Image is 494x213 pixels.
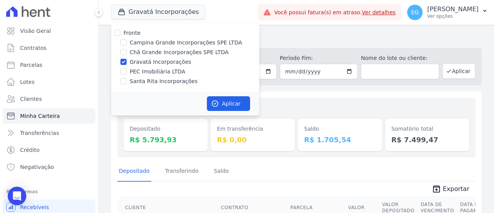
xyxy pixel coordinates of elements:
[217,135,289,145] dd: R$ 0,00
[280,54,358,62] label: Período Fim:
[111,5,205,19] button: Gravatá Incorporações
[20,129,59,137] span: Transferências
[274,9,396,17] span: Você possui fatura(s) em atraso.
[164,162,200,182] a: Transferindo
[427,5,479,13] p: [PERSON_NAME]
[130,58,191,66] label: Gravatá Incorporações
[427,13,479,19] p: Ver opções
[362,9,396,15] a: Ver detalhes
[3,57,95,73] a: Parcelas
[391,125,463,133] dt: Somatório total
[442,63,475,79] button: Aplicar
[20,163,54,171] span: Negativação
[130,68,185,76] label: PEC Imobiliária LTDA
[3,159,95,175] a: Negativação
[20,146,40,154] span: Crédito
[20,27,51,35] span: Visão Geral
[20,78,35,86] span: Lotes
[3,142,95,158] a: Crédito
[130,125,201,133] dt: Depositado
[20,44,46,52] span: Contratos
[20,112,60,120] span: Minha Carteira
[20,61,42,69] span: Parcelas
[6,187,92,196] div: Plataformas
[3,125,95,141] a: Transferências
[304,125,376,133] dt: Saldo
[361,54,439,62] label: Nome do lote ou cliente:
[130,48,228,56] label: Chã Grande Incorporações SPE LTDA
[130,77,198,85] label: Santa Rita Incorporações
[401,2,494,23] button: EG [PERSON_NAME] Ver opções
[117,162,151,182] a: Depositado
[207,96,250,111] button: Aplicar
[432,184,441,194] i: unarchive
[123,30,140,36] label: Fronte
[3,23,95,39] a: Visão Geral
[130,135,201,145] dd: R$ 5.793,93
[3,74,95,90] a: Lotes
[212,162,230,182] a: Saldo
[443,184,469,194] span: Exportar
[426,184,475,195] a: unarchive Exportar
[20,95,42,103] span: Clientes
[3,108,95,124] a: Minha Carteira
[111,31,482,45] h2: Minha Carteira
[3,91,95,107] a: Clientes
[411,10,419,15] span: EG
[130,39,242,47] label: Campina Grande Incorporações SPE LTDA
[20,203,49,211] span: Recebíveis
[217,125,289,133] dt: Em transferência
[8,187,26,205] div: Open Intercom Messenger
[391,135,463,145] dd: R$ 7.499,47
[3,40,95,56] a: Contratos
[304,135,376,145] dd: R$ 1.705,54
